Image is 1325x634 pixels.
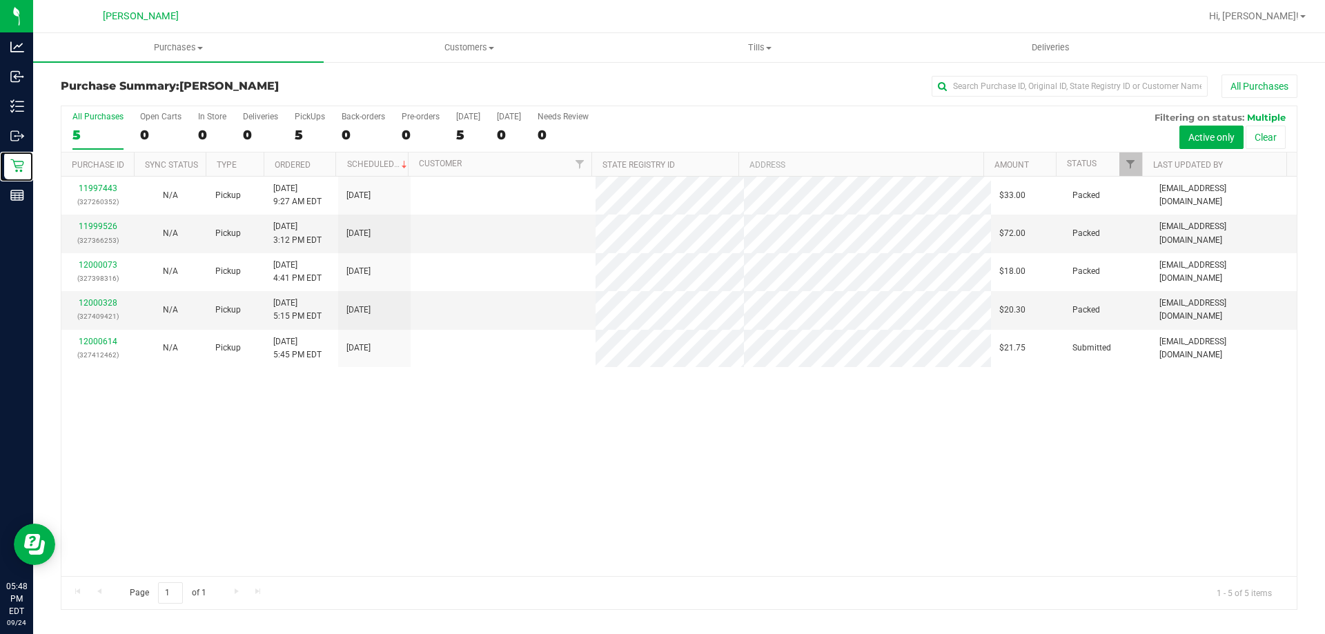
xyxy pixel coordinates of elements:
div: 0 [243,127,278,143]
span: Not Applicable [163,190,178,200]
span: [EMAIL_ADDRESS][DOMAIN_NAME] [1159,220,1288,246]
span: Pickup [215,304,241,317]
span: Packed [1072,304,1100,317]
span: Not Applicable [163,305,178,315]
span: Pickup [215,227,241,240]
span: Not Applicable [163,266,178,276]
button: Clear [1246,126,1286,149]
p: (327409421) [70,310,126,323]
span: [DATE] [346,341,371,355]
button: N/A [163,189,178,202]
inline-svg: Retail [10,159,24,172]
div: 0 [342,127,385,143]
span: Submitted [1072,341,1111,355]
th: Address [738,152,983,177]
div: Needs Review [538,112,589,121]
span: [DATE] [346,265,371,278]
a: Last Updated By [1153,160,1223,170]
span: Packed [1072,189,1100,202]
span: [DATE] 5:15 PM EDT [273,297,322,323]
span: Tills [615,41,904,54]
span: [DATE] 3:12 PM EDT [273,220,322,246]
a: Type [217,160,237,170]
span: Deliveries [1013,41,1088,54]
div: In Store [198,112,226,121]
span: [PERSON_NAME] [179,79,279,92]
button: N/A [163,341,178,355]
span: [DATE] 9:27 AM EDT [273,182,322,208]
p: (327260352) [70,195,126,208]
input: Search Purchase ID, Original ID, State Registry ID or Customer Name... [932,76,1208,97]
a: Scheduled [347,159,410,169]
span: $20.30 [999,304,1025,317]
a: Purchases [33,33,324,62]
div: 0 [198,127,226,143]
div: 0 [538,127,589,143]
div: 0 [140,127,181,143]
a: Ordered [275,160,311,170]
inline-svg: Inventory [10,99,24,113]
a: Customers [324,33,614,62]
a: Purchase ID [72,160,124,170]
div: 5 [72,127,124,143]
span: $21.75 [999,341,1025,355]
div: 0 [497,127,521,143]
span: Pickup [215,341,241,355]
button: N/A [163,265,178,278]
span: [EMAIL_ADDRESS][DOMAIN_NAME] [1159,259,1288,285]
span: 1 - 5 of 5 items [1206,582,1283,603]
span: [PERSON_NAME] [103,10,179,22]
div: [DATE] [497,112,521,121]
a: Status [1067,159,1097,168]
span: [DATE] 4:41 PM EDT [273,259,322,285]
span: Pickup [215,265,241,278]
a: 12000073 [79,260,117,270]
span: [DATE] 5:45 PM EDT [273,335,322,361]
inline-svg: Analytics [10,40,24,54]
span: Multiple [1247,112,1286,123]
a: Tills [614,33,905,62]
a: Filter [569,152,591,176]
button: N/A [163,304,178,317]
a: Filter [1119,152,1142,176]
div: All Purchases [72,112,124,121]
inline-svg: Reports [10,188,24,202]
a: 11997443 [79,184,117,193]
button: Active only [1179,126,1244,149]
span: $33.00 [999,189,1025,202]
span: Customers [324,41,614,54]
h3: Purchase Summary: [61,80,473,92]
span: [DATE] [346,304,371,317]
iframe: Resource center [14,524,55,565]
p: (327366253) [70,234,126,247]
span: Pickup [215,189,241,202]
span: $72.00 [999,227,1025,240]
span: [EMAIL_ADDRESS][DOMAIN_NAME] [1159,297,1288,323]
span: [EMAIL_ADDRESS][DOMAIN_NAME] [1159,182,1288,208]
span: [EMAIL_ADDRESS][DOMAIN_NAME] [1159,335,1288,361]
a: Sync Status [145,160,198,170]
inline-svg: Inbound [10,70,24,83]
div: 5 [295,127,325,143]
div: Open Carts [140,112,181,121]
a: Amount [994,160,1029,170]
a: Customer [419,159,462,168]
a: Deliveries [905,33,1196,62]
div: PickUps [295,112,325,121]
p: 05:48 PM EDT [6,580,27,617]
button: N/A [163,227,178,240]
div: 5 [456,127,480,143]
span: Filtering on status: [1155,112,1244,123]
span: Packed [1072,227,1100,240]
div: 0 [402,127,440,143]
span: [DATE] [346,189,371,202]
span: Not Applicable [163,343,178,353]
span: Page of 1 [118,582,217,604]
inline-svg: Outbound [10,129,24,143]
a: State Registry ID [602,160,675,170]
button: All Purchases [1221,75,1297,98]
span: $18.00 [999,265,1025,278]
p: (327398316) [70,272,126,285]
span: Purchases [33,41,324,54]
div: Pre-orders [402,112,440,121]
